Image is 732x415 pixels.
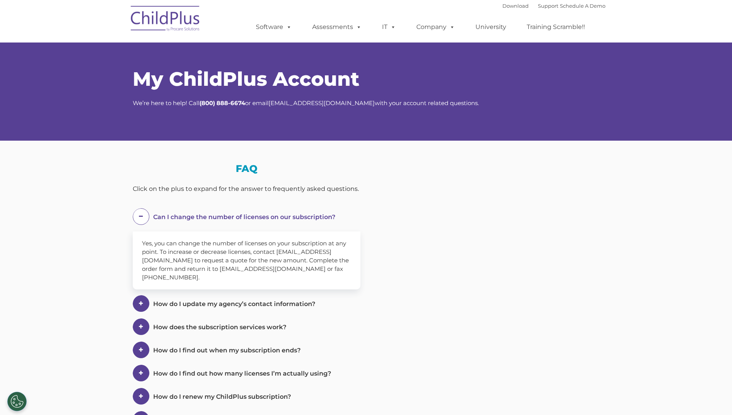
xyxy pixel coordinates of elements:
strong: 800) 888-6674 [201,99,245,107]
span: We’re here to help! Call or email with your account related questions. [133,99,479,107]
img: ChildPlus by Procare Solutions [127,0,204,39]
a: Download [502,3,529,9]
button: Cookies Settings [7,392,27,411]
span: How do I find out how many licenses I’m actually using? [153,370,331,377]
span: How does the subscription services work? [153,323,286,331]
a: Assessments [304,19,369,35]
iframe: Form 0 [372,154,600,212]
span: Can I change the number of licenses on our subscription? [153,213,335,221]
a: [EMAIL_ADDRESS][DOMAIN_NAME] [269,99,375,107]
span: How do I update my agency’s contact information? [153,300,315,308]
a: Training Scramble!! [519,19,593,35]
a: Software [248,19,299,35]
span: My ChildPlus Account [133,67,359,91]
h3: FAQ [133,164,360,173]
a: Schedule A Demo [560,3,605,9]
div: Yes, you can change the number of licenses on your subscription at any point. To increase or decr... [133,231,360,289]
strong: ( [199,99,201,107]
font: | [502,3,605,9]
a: University [468,19,514,35]
span: How do I renew my ChildPlus subscription? [153,393,291,400]
a: Company [409,19,463,35]
span: How do I find out when my subscription ends? [153,347,301,354]
div: Click on the plus to expand for the answer to frequently asked questions. [133,183,360,195]
a: Support [538,3,558,9]
a: IT [374,19,404,35]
